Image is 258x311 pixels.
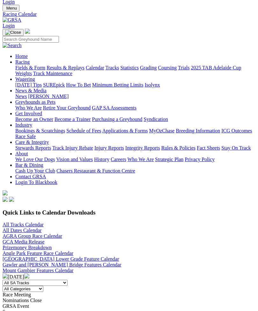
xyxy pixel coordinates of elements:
[15,157,55,162] a: We Love Our Dogs
[15,65,255,76] div: Racing
[15,82,42,88] a: [DATE] Tips
[15,134,36,139] a: Race Safe
[3,251,73,256] a: Angle Park Feature Race Calendar
[15,174,46,179] a: Contact GRSA
[94,157,109,162] a: History
[155,157,183,162] a: Strategic Plan
[15,71,32,76] a: Weights
[15,82,255,88] div: Wagering
[24,273,29,279] img: chevron-right-pager-white.svg
[161,145,196,151] a: Rules & Policies
[221,128,252,133] a: ICG Outcomes
[15,117,255,122] div: Get Involved
[15,88,47,93] a: News & Media
[3,23,15,28] a: Login
[102,128,148,133] a: Applications & Forms
[15,168,55,173] a: Cash Up Your Club
[15,168,255,174] div: Bar & Dining
[3,239,45,244] a: GCA Media Release
[3,17,21,23] img: GRSA
[15,59,30,65] a: Racing
[15,139,49,145] a: Care & Integrity
[197,145,220,151] a: Fact Sheets
[15,105,255,111] div: Greyhounds as Pets
[185,157,215,162] a: Privacy Policy
[56,168,135,173] a: Chasers Restaurant & Function Centre
[3,256,119,262] a: [GEOGRAPHIC_DATA] Lower Grade Feature Calendar
[176,128,220,133] a: Breeding Information
[145,82,160,88] a: Isolynx
[66,128,101,133] a: Schedule of Fees
[5,30,21,35] img: Close
[3,298,255,303] div: Nominations Close
[15,151,28,156] a: About
[3,209,255,216] h3: Quick Links to Calendar Downloads
[15,76,35,82] a: Wagering
[43,82,65,88] a: SUREpick
[3,273,255,280] div: [DATE]
[9,197,14,202] img: twitter.svg
[15,117,53,122] a: Become an Owner
[15,53,28,59] a: Home
[3,43,22,48] img: Search
[125,145,160,151] a: Integrity Reports
[25,29,30,34] img: logo-grsa-white.png
[15,157,255,162] div: About
[15,105,42,110] a: Who We Are
[158,65,177,70] a: Coursing
[105,65,119,70] a: Tracks
[3,268,74,273] a: Mount Gambier Features Calendar
[56,157,93,162] a: Vision and Values
[15,99,55,105] a: Greyhounds as Pets
[3,190,8,195] img: logo-grsa-white.png
[111,157,126,162] a: Careers
[15,128,255,139] div: Industry
[3,245,52,250] a: Prizemoney Breakdown
[92,105,137,110] a: GAP SA Assessments
[3,222,44,227] a: All Tracks Calendar
[15,145,255,151] div: Care & Integrity
[86,65,104,70] a: Calendar
[94,145,124,151] a: Injury Reports
[3,262,121,267] a: Gawler and [PERSON_NAME] Bridge Features Calendar
[92,117,142,122] a: Purchasing a Greyhound
[15,111,42,116] a: Get Involved
[15,180,57,185] a: Login To Blackbook
[221,145,251,151] a: Stay On Track
[3,11,255,17] a: Racing Calendar
[149,128,175,133] a: MyOzChase
[15,122,32,128] a: Industry
[66,82,91,88] a: How To Bet
[3,303,255,309] div: GRSA Event
[178,65,190,70] a: Trials
[15,94,27,99] a: News
[47,65,84,70] a: Results & Replays
[3,273,8,279] img: chevron-left-pager-white.svg
[92,82,143,88] a: Minimum Betting Limits
[140,65,157,70] a: Grading
[3,228,42,233] a: All Dates Calendar
[43,105,91,110] a: Retire Your Greyhound
[127,157,154,162] a: Who We Are
[15,145,51,151] a: Stewards Reports
[15,162,43,168] a: Bar & Dining
[54,117,91,122] a: Become a Trainer
[6,6,17,11] span: Menu
[3,36,59,43] input: Search
[15,65,45,70] a: Fields & Form
[28,94,68,99] a: [PERSON_NAME]
[3,292,255,298] div: Race Meeting
[33,71,72,76] a: Track Maintenance
[15,128,65,133] a: Bookings & Scratchings
[120,65,139,70] a: Statistics
[15,94,255,99] div: News & Media
[3,233,62,239] a: AGRA Group Race Calendar
[3,197,8,202] img: facebook.svg
[52,145,93,151] a: Track Injury Rebate
[3,5,19,11] button: Toggle navigation
[144,117,168,122] a: Syndication
[3,29,24,36] button: Toggle navigation
[191,65,241,70] a: 2025 TAB Adelaide Cup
